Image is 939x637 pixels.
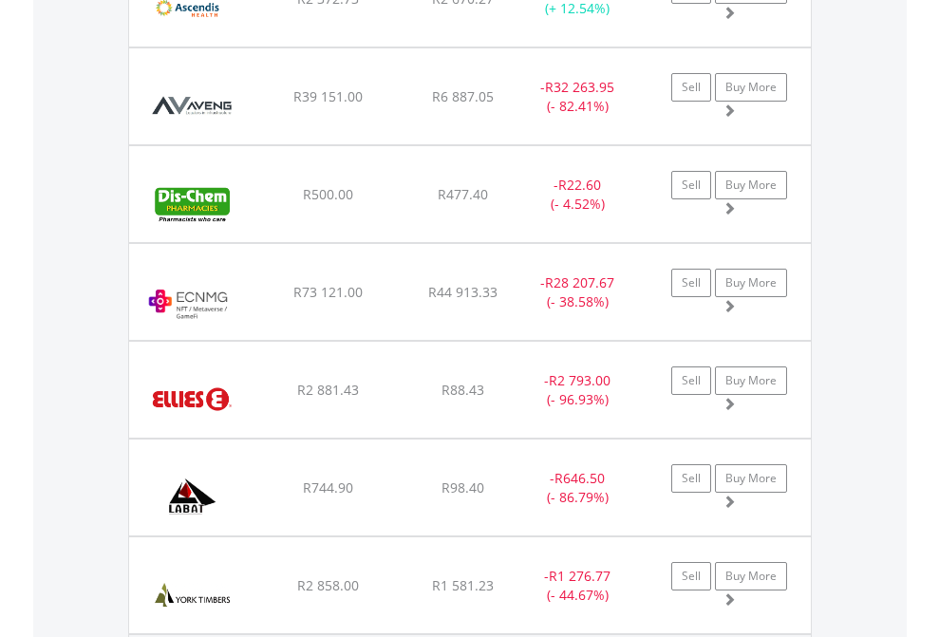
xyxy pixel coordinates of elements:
[139,268,235,335] img: ECNMG.EC.ECNMG.png
[518,273,637,311] div: - (- 38.58%)
[428,283,498,301] span: R44 913.33
[549,567,610,585] span: R1 276.77
[438,185,488,203] span: R477.40
[432,576,494,594] span: R1 581.23
[139,72,246,140] img: EQU.ZA.AEG.png
[518,78,637,116] div: - (- 82.41%)
[139,561,246,628] img: EQU.ZA.YRK.png
[715,269,787,297] a: Buy More
[715,562,787,590] a: Buy More
[518,371,637,409] div: - (- 96.93%)
[139,170,246,237] img: EQU.ZA.DCP.png
[715,366,787,395] a: Buy More
[671,269,711,297] a: Sell
[303,185,353,203] span: R500.00
[671,171,711,199] a: Sell
[549,371,610,389] span: R2 793.00
[293,87,363,105] span: R39 151.00
[441,381,484,399] span: R88.43
[432,87,494,105] span: R6 887.05
[554,469,605,487] span: R646.50
[297,576,359,594] span: R2 858.00
[671,366,711,395] a: Sell
[303,478,353,496] span: R744.90
[715,464,787,493] a: Buy More
[518,176,637,214] div: - (- 4.52%)
[545,273,614,291] span: R28 207.67
[139,463,246,531] img: EQU.ZA.LAB.png
[671,464,711,493] a: Sell
[671,73,711,102] a: Sell
[139,365,246,433] img: EQU.ZA.ELI.png
[715,171,787,199] a: Buy More
[545,78,614,96] span: R32 263.95
[558,176,601,194] span: R22.60
[297,381,359,399] span: R2 881.43
[518,567,637,605] div: - (- 44.67%)
[518,469,637,507] div: - (- 86.79%)
[293,283,363,301] span: R73 121.00
[671,562,711,590] a: Sell
[715,73,787,102] a: Buy More
[441,478,484,496] span: R98.40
